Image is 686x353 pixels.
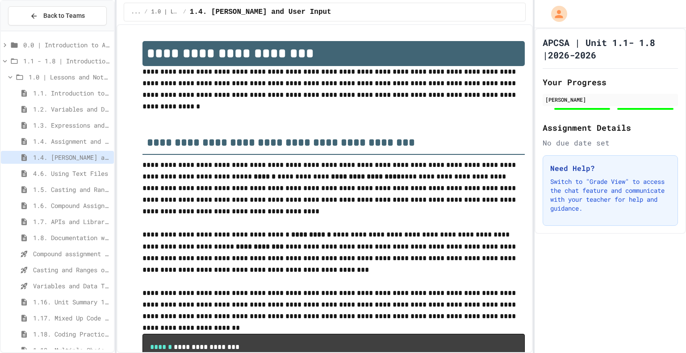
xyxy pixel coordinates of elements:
[33,297,110,307] span: 1.16. Unit Summary 1a (1.1-1.6)
[33,137,110,146] span: 1.4. Assignment and Input
[542,4,569,24] div: My Account
[33,329,110,339] span: 1.18. Coding Practice 1a (1.1-1.6)
[648,317,677,344] iframe: chat widget
[33,249,110,258] span: Compound assignment operators - Quiz
[131,8,141,16] span: ...
[43,11,85,21] span: Back to Teams
[33,313,110,323] span: 1.17. Mixed Up Code Practice 1.1-1.6
[151,8,180,16] span: 1.0 | Lessons and Notes
[33,88,110,98] span: 1.1. Introduction to Algorithms, Programming, and Compilers
[33,201,110,210] span: 1.6. Compound Assignment Operators
[550,163,670,174] h3: Need Help?
[33,265,110,274] span: Casting and Ranges of variables - Quiz
[33,120,110,130] span: 1.3. Expressions and Output [New]
[23,40,110,50] span: 0.0 | Introduction to APCSA
[543,76,678,88] h2: Your Progress
[33,104,110,114] span: 1.2. Variables and Data Types
[543,137,678,148] div: No due date set
[190,7,331,17] span: 1.4. [PERSON_NAME] and User Input
[23,56,110,66] span: 1.1 - 1.8 | Introduction to Java
[33,281,110,291] span: Variables and Data Types - Quiz
[33,185,110,194] span: 1.5. Casting and Ranges of Values
[543,36,678,61] h1: APCSA | Unit 1.1- 1.8 |2026-2026
[33,217,110,226] span: 1.7. APIs and Libraries
[29,72,110,82] span: 1.0 | Lessons and Notes
[183,8,186,16] span: /
[543,121,678,134] h2: Assignment Details
[33,169,110,178] span: 4.6. Using Text Files
[545,96,675,104] div: [PERSON_NAME]
[550,177,670,213] p: Switch to "Grade View" to access the chat feature and communicate with your teacher for help and ...
[8,6,107,25] button: Back to Teams
[33,233,110,242] span: 1.8. Documentation with Comments and Preconditions
[144,8,147,16] span: /
[33,153,110,162] span: 1.4. [PERSON_NAME] and User Input
[612,278,677,316] iframe: chat widget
